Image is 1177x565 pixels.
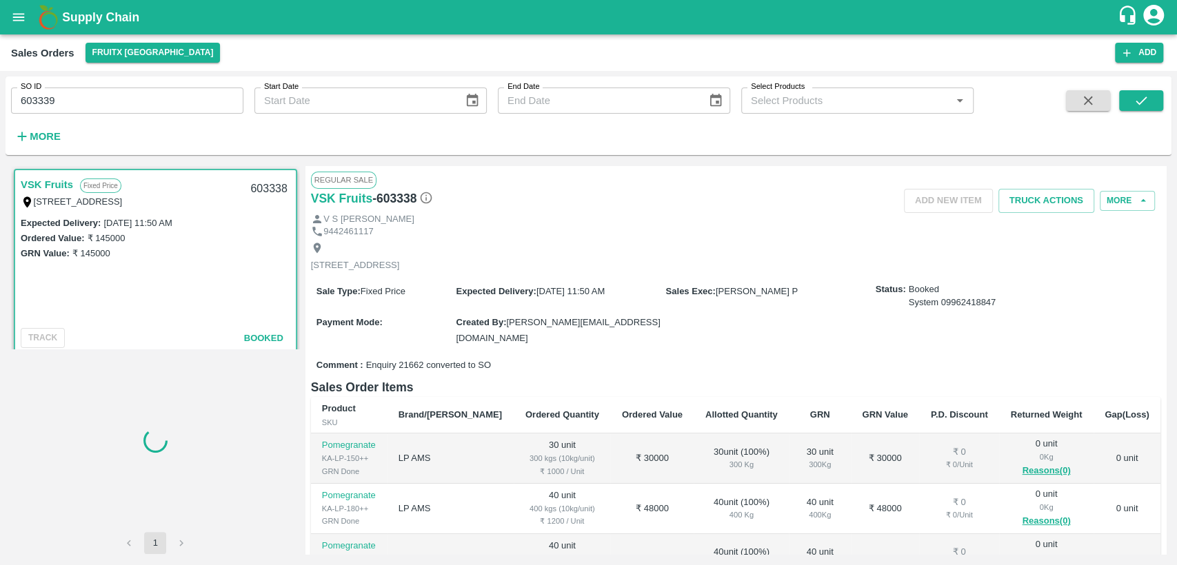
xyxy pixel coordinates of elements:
span: [PERSON_NAME] P [716,286,798,296]
label: End Date [507,81,539,92]
p: [STREET_ADDRESS] [311,259,400,272]
b: Allotted Quantity [705,409,778,420]
span: Fixed Price [361,286,405,296]
h6: - 603338 [372,189,433,208]
div: 300 Kg [800,458,840,471]
label: Payment Mode : [316,317,383,327]
input: End Date [498,88,697,114]
td: LP AMS [388,433,514,484]
button: Reasons(0) [1010,463,1083,479]
b: Gap(Loss) [1105,409,1149,420]
td: ₹ 30000 [851,433,919,484]
label: [DATE] 11:50 AM [103,218,172,228]
td: ₹ 48000 [851,484,919,534]
div: KA-LP-220++ [322,553,376,565]
div: 400 kgs (10kg/unit) [525,502,599,515]
b: Ordered Quantity [525,409,599,420]
div: 40 unit [800,496,840,522]
label: Sales Exec : [666,286,716,296]
button: Open [951,92,969,110]
b: GRN [810,409,830,420]
h6: Sales Order Items [311,378,1160,397]
label: Status: [876,283,906,296]
button: Choose date [703,88,729,114]
a: VSK Fruits [311,189,372,208]
b: Product [322,403,356,413]
label: Ordered Value: [21,233,84,243]
div: 30 unit [800,446,840,471]
button: More [11,125,64,148]
span: Enquiry 21662 converted to SO [366,359,491,372]
td: ₹ 30000 [610,433,694,484]
div: 603338 [242,173,295,205]
label: Expected Delivery : [456,286,536,296]
div: 300 Kg [705,458,778,471]
span: [DATE] 11:50 AM [536,286,605,296]
button: Choose date [459,88,485,114]
div: 0 unit [1010,488,1083,529]
p: Fixed Price [80,178,121,193]
b: Brand/[PERSON_NAME] [399,409,502,420]
p: 9442461117 [323,225,373,238]
label: GRN Value: [21,248,70,258]
button: Select DC [85,43,221,63]
label: Created By : [456,317,506,327]
label: Start Date [264,81,299,92]
div: Sales Orders [11,44,74,62]
span: [PERSON_NAME][EMAIL_ADDRESS][DOMAIN_NAME] [456,317,660,342]
td: LP AMS [388,484,514,534]
button: Reasons(0) [1010,513,1083,529]
label: Select Products [751,81,805,92]
div: 40 unit ( 100 %) [705,496,778,522]
label: Expected Delivery : [21,218,101,228]
p: Pomegranate [322,540,376,553]
td: ₹ 48000 [610,484,694,534]
div: SKU [322,416,376,429]
td: 0 unit [1094,484,1160,534]
b: Ordered Value [622,409,683,420]
div: 0 Kg [1010,501,1083,513]
div: KA-LP-150++ [322,452,376,464]
div: GRN Done [322,465,376,477]
td: 30 unit [514,433,610,484]
label: Comment : [316,359,363,372]
div: customer-support [1117,5,1141,30]
strong: More [30,131,61,142]
button: open drawer [3,1,34,33]
div: 400 Kg [705,508,778,521]
nav: pagination navigation [116,532,194,554]
label: Sale Type : [316,286,361,296]
label: [STREET_ADDRESS] [34,196,123,207]
td: 0 unit [1094,433,1160,484]
div: ₹ 0 / Unit [930,508,988,521]
p: V S [PERSON_NAME] [323,213,414,226]
button: Truck Actions [998,189,1094,213]
div: 400 Kg [800,508,840,521]
p: Pomegranate [322,489,376,502]
td: 40 unit [514,484,610,534]
input: Enter SO ID [11,88,243,114]
div: System 09962418847 [909,296,996,309]
div: 0 Kg [1010,551,1083,564]
div: 400 kgs (10kg/unit) [525,553,599,565]
img: logo [34,3,62,31]
div: ₹ 0 [930,446,988,459]
input: Start Date [254,88,454,114]
div: 0 Kg [1010,451,1083,463]
a: VSK Fruits [21,176,73,194]
b: Returned Weight [1011,409,1083,420]
span: Booked [244,333,283,343]
b: P.D. Discount [931,409,988,420]
button: Add [1115,43,1163,63]
input: Select Products [745,92,947,110]
label: SO ID [21,81,41,92]
div: GRN Done [322,515,376,527]
div: KA-LP-180++ [322,502,376,515]
div: 30 unit ( 100 %) [705,446,778,471]
div: account of current user [1141,3,1166,32]
div: ₹ 1000 / Unit [525,465,599,477]
span: Regular Sale [311,172,376,188]
div: ₹ 0 [930,546,988,559]
button: More [1100,191,1155,211]
a: Supply Chain [62,8,1117,27]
